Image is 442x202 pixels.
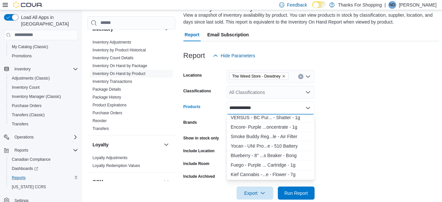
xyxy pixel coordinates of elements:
input: Dark Mode [312,1,326,8]
div: Smoke Buddy Reg...le - Air Filter [231,133,311,140]
div: View a snapshot of inventory availability by product. You can view products in stock by classific... [183,12,436,26]
button: Export [237,187,273,200]
span: Purchase Orders [12,103,42,108]
div: Kief Cannabis -...e - Flower - 7g [231,171,311,178]
button: OCM [162,178,170,186]
span: Export [241,187,269,200]
label: Include Location [183,148,215,154]
span: Promotions [9,52,78,60]
label: Show in stock only [183,136,219,141]
button: Clear input [298,74,304,79]
a: Inventory On Hand by Package [93,64,147,68]
button: My Catalog (Classic) [7,42,81,51]
span: Promotions [12,53,32,59]
span: Reports [12,175,26,180]
span: Feedback [287,2,307,8]
button: Operations [1,133,81,142]
span: Canadian Compliance [9,156,78,163]
button: Remove The Weed Store - Dewdney from selection in this group [282,74,286,78]
label: Include Archived [183,174,215,179]
button: Loyalty [93,141,161,148]
button: Tenzo - Purple Punch - Flower - 3.5g [227,179,315,189]
span: Inventory Count Details [93,55,134,61]
span: The Weed Store - Dewdney [232,73,281,80]
span: Inventory by Product Historical [93,47,146,53]
span: Inventory Adjustments [93,40,131,45]
button: Transfers [7,119,81,129]
span: My Catalog (Classic) [9,43,78,51]
span: Transfers [93,126,109,131]
span: The Weed Store - Dewdney [229,73,289,80]
span: Operations [14,135,34,140]
a: Transfers (Classic) [9,111,47,119]
button: Promotions [7,51,81,61]
div: Loyalty [87,154,176,172]
a: Inventory Manager (Classic) [9,93,64,101]
span: Purchase Orders [9,102,78,110]
a: Package Details [93,87,121,92]
span: Reports [12,146,78,154]
span: Washington CCRS [9,183,78,191]
span: Reports [9,174,78,182]
button: Open list of options [305,90,311,95]
span: Inventory Manager (Classic) [9,93,78,101]
label: Include Room [183,161,209,166]
label: Classifications [183,88,211,94]
span: Load All Apps in [GEOGRAPHIC_DATA] [18,14,78,27]
p: | [385,1,386,9]
div: VERSUS - BC Pur... - Shatter - 1g [231,114,311,121]
button: VERSUS - BC Purple Kush - Shatter - 1g [227,113,315,122]
span: Inventory [14,66,31,72]
span: Transfers [9,120,78,128]
button: [US_STATE] CCRS [7,182,81,192]
a: Purchase Orders [9,102,44,110]
span: Reports [14,148,28,153]
button: Encore- Purple Fire Wax - Concentrate - 1g [227,122,315,132]
a: Promotions [9,52,34,60]
img: Cova [13,2,43,8]
a: Inventory by Product Historical [93,48,146,52]
button: Transfers (Classic) [7,110,81,119]
span: [US_STATE] CCRS [12,184,46,190]
a: Inventory Count [9,83,42,91]
button: Inventory [162,25,170,33]
button: Adjustments (Classic) [7,74,81,83]
span: Inventory [12,65,78,73]
div: Yocan - UNI Pro...e - 510 Battery [231,143,311,149]
button: Blueberry - 8" - Purple - Glass Beaker - Bong [227,151,315,160]
div: Nikki Dusyk [389,1,396,9]
div: Fuego - Purple ... Cartridge - 1g [231,162,311,168]
span: Report [185,28,200,41]
button: Reports [1,146,81,155]
a: Loyalty Redemption Values [93,163,140,168]
button: Run Report [278,187,315,200]
a: Inventory Transactions [93,79,132,84]
span: Dashboards [9,165,78,173]
span: My Catalog (Classic) [12,44,48,49]
span: Transfers (Classic) [12,112,45,118]
a: Reorder [93,119,107,123]
span: Inventory On Hand by Product [93,71,145,76]
span: Dashboards [12,166,38,171]
span: Adjustments (Classic) [9,74,78,82]
span: Adjustments (Classic) [12,76,50,81]
a: My Catalog (Classic) [9,43,51,51]
h3: Loyalty [93,141,109,148]
a: Product Expirations [93,103,127,107]
span: Inventory Manager (Classic) [12,94,61,99]
button: Loyalty [162,141,170,149]
a: Canadian Compliance [9,156,53,163]
a: Dashboards [9,165,41,173]
button: Close list of options [305,105,311,111]
label: Locations [183,73,202,78]
button: Inventory Manager (Classic) [7,92,81,101]
span: Reorder [93,118,107,123]
a: Transfers [9,120,31,128]
a: Inventory Count Details [93,56,134,60]
span: Transfers [12,121,28,127]
span: Transfers (Classic) [9,111,78,119]
button: Open list of options [305,74,311,79]
a: Transfers [93,126,109,131]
